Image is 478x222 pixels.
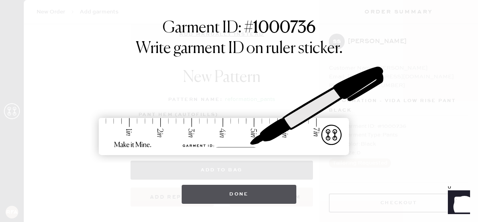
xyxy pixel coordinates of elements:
[136,39,343,58] h1: Write garment ID on ruler sticker.
[253,20,315,36] strong: 1000736
[182,185,296,204] button: Done
[440,186,474,220] iframe: Front Chat
[163,19,315,39] h1: Garment ID: #
[90,46,388,177] img: ruler-sticker-sharpie.svg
